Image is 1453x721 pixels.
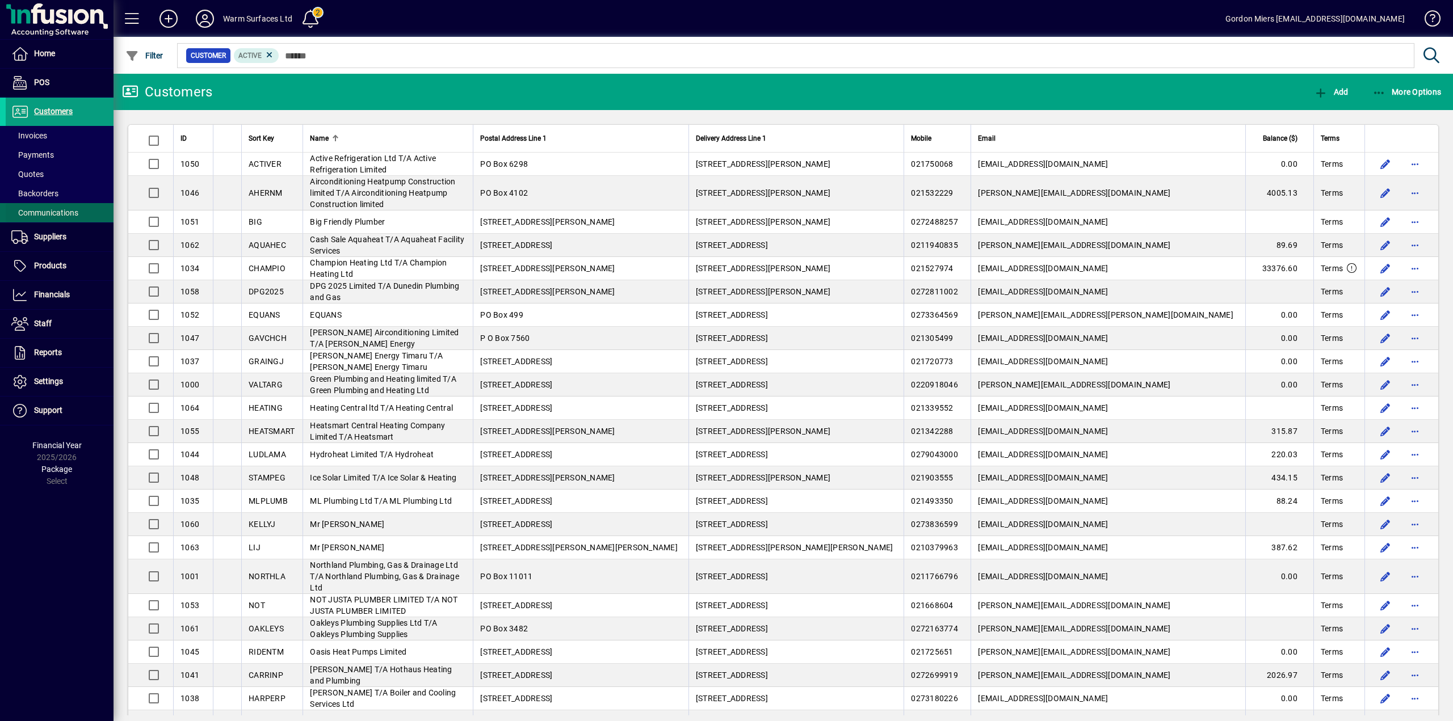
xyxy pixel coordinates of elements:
button: Edit [1376,184,1395,202]
span: Terms [1321,379,1343,390]
span: [STREET_ADDRESS] [696,357,768,366]
button: Edit [1376,596,1395,614]
button: Edit [1376,469,1395,487]
button: More options [1406,445,1424,463]
button: Add [150,9,187,29]
span: [STREET_ADDRESS][PERSON_NAME] [696,264,830,273]
span: EQUANS [249,310,280,319]
span: [STREET_ADDRESS][PERSON_NAME] [696,188,830,197]
button: Edit [1376,422,1395,440]
span: Terms [1321,309,1343,321]
span: GAVCHCH [249,334,287,343]
span: 1037 [180,357,199,366]
span: Mr [PERSON_NAME] [310,543,384,552]
span: Champion Heating Ltd T/A Champion Heating Ltd [310,258,447,279]
span: 0272163774 [911,624,958,633]
span: [STREET_ADDRESS] [696,403,768,412]
div: Warm Surfaces Ltd [223,10,292,28]
span: 021725651 [911,647,953,656]
span: Package [41,465,72,474]
span: LIJ [249,543,261,552]
td: 0.00 [1245,350,1313,373]
span: [PERSON_NAME][EMAIL_ADDRESS][DOMAIN_NAME] [978,671,1170,680]
div: Gordon Miers [EMAIL_ADDRESS][DOMAIN_NAME] [1225,10,1405,28]
span: Reports [34,348,62,357]
span: MLPLUMB [249,496,288,505]
span: Name [310,132,329,145]
span: Active [238,52,262,60]
span: [STREET_ADDRESS] [696,624,768,633]
button: More options [1406,376,1424,394]
span: [STREET_ADDRESS][PERSON_NAME] [696,473,830,482]
mat-chip: Activation Status: Active [234,48,279,63]
td: 387.62 [1245,536,1313,559]
span: [EMAIL_ADDRESS][DOMAIN_NAME] [978,520,1108,529]
span: Hydroheat Limited T/A Hydroheat [310,450,434,459]
button: More options [1406,213,1424,231]
span: [PERSON_NAME][EMAIL_ADDRESS][DOMAIN_NAME] [978,601,1170,610]
td: 220.03 [1245,443,1313,466]
button: Edit [1376,155,1395,173]
span: [STREET_ADDRESS][PERSON_NAME] [696,217,830,226]
span: [EMAIL_ADDRESS][DOMAIN_NAME] [978,357,1108,366]
span: [PERSON_NAME] Energy Timaru T/A [PERSON_NAME] Energy Timaru [310,351,443,372]
span: [EMAIL_ADDRESS][DOMAIN_NAME] [978,217,1108,226]
span: Terms [1321,542,1343,553]
span: [STREET_ADDRESS][PERSON_NAME] [696,427,830,436]
button: More options [1406,422,1424,440]
button: Edit [1376,689,1395,707]
span: [STREET_ADDRESS] [480,496,552,505]
span: Payments [11,150,54,159]
span: ID [180,132,187,145]
span: [STREET_ADDRESS][PERSON_NAME] [480,427,615,436]
span: 021339552 [911,403,953,412]
div: Balance ($) [1253,132,1308,145]
span: 021532229 [911,188,953,197]
span: Invoices [11,131,47,140]
span: Ice Solar Limited T/A Ice Solar & Heating [310,473,456,482]
a: Products [6,252,114,280]
span: [PERSON_NAME][EMAIL_ADDRESS][DOMAIN_NAME] [978,188,1170,197]
button: Profile [187,9,223,29]
div: Email [978,132,1238,145]
span: 1047 [180,334,199,343]
span: [EMAIL_ADDRESS][DOMAIN_NAME] [978,473,1108,482]
span: [EMAIL_ADDRESS][DOMAIN_NAME] [978,543,1108,552]
span: PO Box 4102 [480,188,528,197]
span: [STREET_ADDRESS][PERSON_NAME] [480,217,615,226]
span: Terms [1321,600,1343,611]
div: Customers [122,83,212,101]
span: BIG [249,217,262,226]
span: Terms [1321,571,1343,582]
span: Staff [34,319,52,328]
span: 0211940835 [911,241,958,250]
span: Terms [1321,132,1339,145]
td: 89.69 [1245,234,1313,257]
button: More options [1406,283,1424,301]
button: Edit [1376,329,1395,347]
span: 0272811002 [911,287,958,296]
span: PO Box 11011 [480,572,532,581]
span: [EMAIL_ADDRESS][DOMAIN_NAME] [978,159,1108,168]
span: Terms [1321,425,1343,437]
button: More options [1406,689,1424,707]
button: Edit [1376,492,1395,510]
span: Backorders [11,189,58,198]
span: 1062 [180,241,199,250]
td: 434.15 [1245,466,1313,490]
span: 0273364569 [911,310,958,319]
span: [STREET_ADDRESS][PERSON_NAME][PERSON_NAME] [480,543,678,552]
span: [STREET_ADDRESS][PERSON_NAME][PERSON_NAME] [696,543,893,552]
span: AQUAHEC [249,241,286,250]
span: ML Plumbing Ltd T/A ML Plumbing Ltd [310,496,452,505]
span: Mobile [911,132,931,145]
button: More options [1406,352,1424,370]
span: More Options [1372,87,1442,96]
button: Edit [1376,643,1395,661]
td: 2026.97 [1245,664,1313,687]
span: 1058 [180,287,199,296]
span: Terms [1321,187,1343,199]
span: CARRINP [249,671,283,680]
span: 021305499 [911,334,953,343]
button: Filter [123,45,166,66]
